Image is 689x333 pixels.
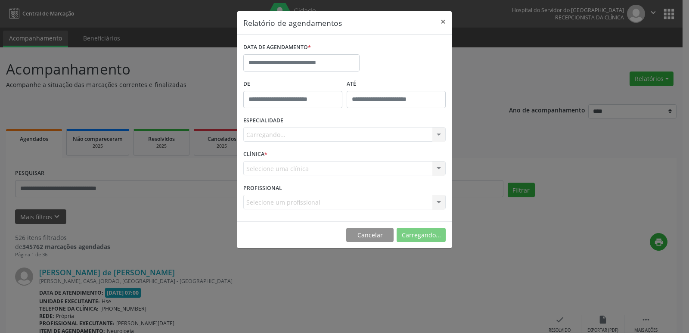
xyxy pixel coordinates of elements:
[243,41,311,54] label: DATA DE AGENDAMENTO
[243,114,283,128] label: ESPECIALIDADE
[397,228,446,243] button: Carregando...
[243,78,342,91] label: De
[243,181,282,195] label: PROFISSIONAL
[347,78,446,91] label: ATÉ
[243,17,342,28] h5: Relatório de agendamentos
[346,228,394,243] button: Cancelar
[435,11,452,32] button: Close
[243,148,267,161] label: CLÍNICA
